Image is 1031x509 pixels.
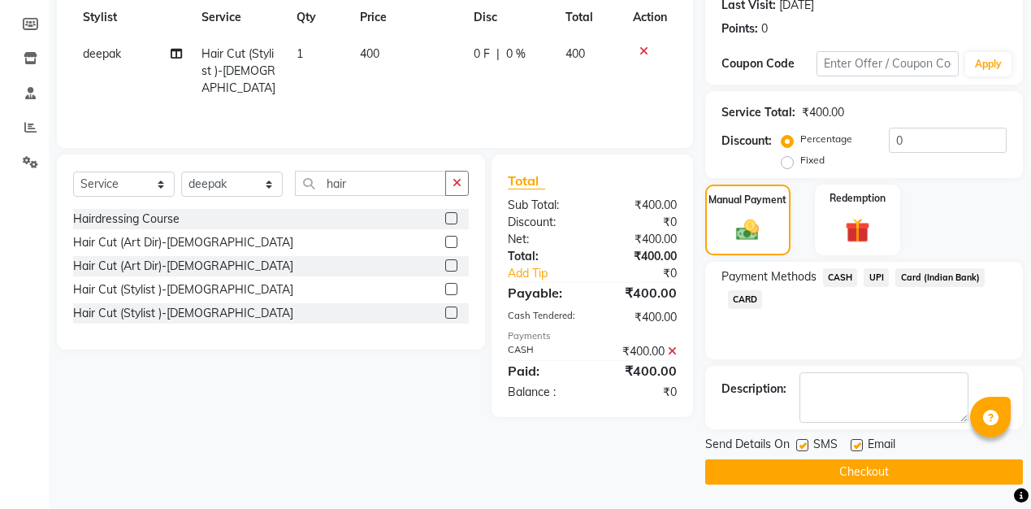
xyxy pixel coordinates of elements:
[965,52,1012,76] button: Apply
[705,436,790,456] span: Send Details On
[508,329,677,343] div: Payments
[73,234,293,251] div: Hair Cut (Art Dir)-[DEMOGRAPHIC_DATA]
[474,46,490,63] span: 0 F
[721,381,786,398] div: Description:
[496,214,592,231] div: Discount:
[728,290,763,309] span: CARD
[360,46,379,61] span: 400
[73,305,293,322] div: Hair Cut (Stylist )-[DEMOGRAPHIC_DATA]
[496,283,592,302] div: Payable:
[201,46,275,95] span: Hair Cut (Stylist )-[DEMOGRAPHIC_DATA]
[868,436,895,456] span: Email
[817,51,960,76] input: Enter Offer / Coupon Code
[496,248,592,265] div: Total:
[592,384,689,401] div: ₹0
[721,133,772,150] div: Discount:
[800,132,852,146] label: Percentage
[721,20,758,37] div: Points:
[761,20,768,37] div: 0
[592,361,689,381] div: ₹400.00
[592,343,689,360] div: ₹400.00
[73,258,293,275] div: Hair Cut (Art Dir)-[DEMOGRAPHIC_DATA]
[496,197,592,214] div: Sub Total:
[609,265,689,282] div: ₹0
[496,46,500,63] span: |
[295,171,446,196] input: Search or Scan
[297,46,303,61] span: 1
[592,283,689,302] div: ₹400.00
[830,191,886,206] label: Redemption
[83,46,121,61] span: deepak
[506,46,526,63] span: 0 %
[864,268,889,287] span: UPI
[721,104,795,121] div: Service Total:
[729,217,766,244] img: _cash.svg
[800,153,825,167] label: Fixed
[705,459,1023,485] button: Checkout
[592,214,689,231] div: ₹0
[73,211,180,228] div: Hairdressing Course
[496,384,592,401] div: Balance :
[838,215,877,246] img: _gift.svg
[895,268,985,287] span: Card (Indian Bank)
[813,436,838,456] span: SMS
[73,281,293,298] div: Hair Cut (Stylist )-[DEMOGRAPHIC_DATA]
[592,197,689,214] div: ₹400.00
[565,46,585,61] span: 400
[721,55,817,72] div: Coupon Code
[721,268,817,285] span: Payment Methods
[708,193,786,207] label: Manual Payment
[496,309,592,326] div: Cash Tendered:
[508,172,545,189] span: Total
[592,309,689,326] div: ₹400.00
[496,265,609,282] a: Add Tip
[592,231,689,248] div: ₹400.00
[592,248,689,265] div: ₹400.00
[823,268,858,287] span: CASH
[802,104,844,121] div: ₹400.00
[496,361,592,381] div: Paid:
[496,343,592,360] div: CASH
[496,231,592,248] div: Net:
